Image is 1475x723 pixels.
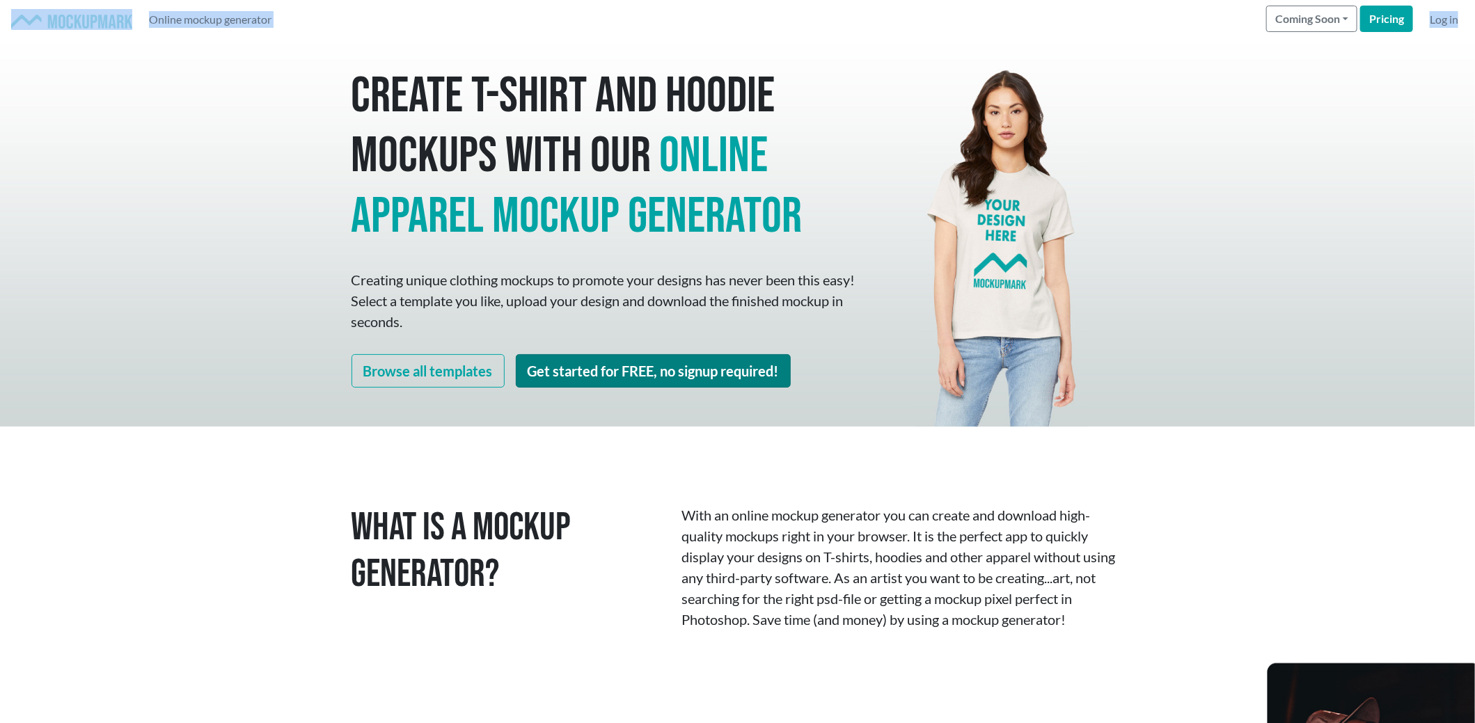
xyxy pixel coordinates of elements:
[11,15,132,29] img: Mockup Mark
[1360,6,1413,32] a: Pricing
[516,354,791,388] a: Get started for FREE, no signup required!
[916,39,1089,427] img: Mockup Mark hero - your design here
[352,126,803,246] span: online apparel mockup generator
[352,269,860,332] p: Creating unique clothing mockups to promote your designs has never been this easy! Select a templ...
[1266,6,1357,32] button: Coming Soon
[143,6,277,33] a: Online mockup generator
[682,504,1124,630] p: With an online mockup generator you can create and download high-quality mockups right in your br...
[352,67,860,247] h1: Create T-shirt and hoodie mockups with our
[1424,6,1464,33] a: Log in
[352,354,505,388] a: Browse all templates
[352,504,661,598] h1: What is a Mockup Generator?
